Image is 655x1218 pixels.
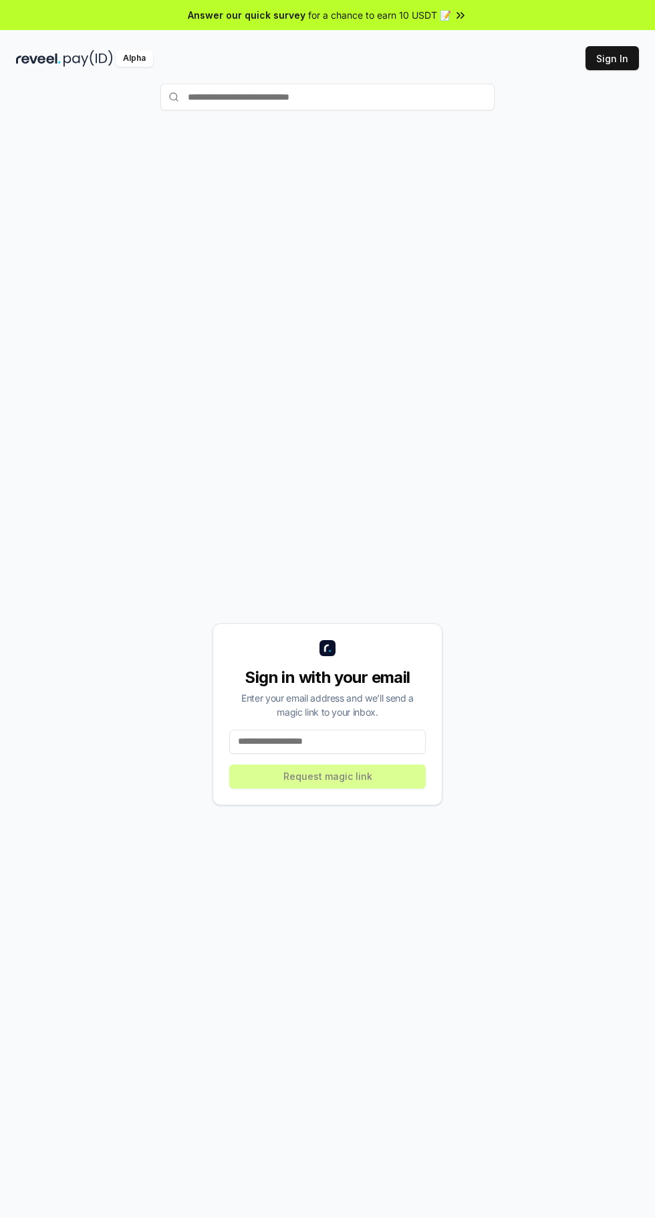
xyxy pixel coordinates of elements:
div: Enter your email address and we’ll send a magic link to your inbox. [229,691,426,719]
div: Sign in with your email [229,667,426,688]
img: reveel_dark [16,50,61,67]
span: for a chance to earn 10 USDT 📝 [308,8,451,22]
img: pay_id [63,50,113,67]
button: Sign In [585,46,639,70]
img: logo_small [319,640,336,656]
div: Alpha [116,50,153,67]
span: Answer our quick survey [188,8,305,22]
